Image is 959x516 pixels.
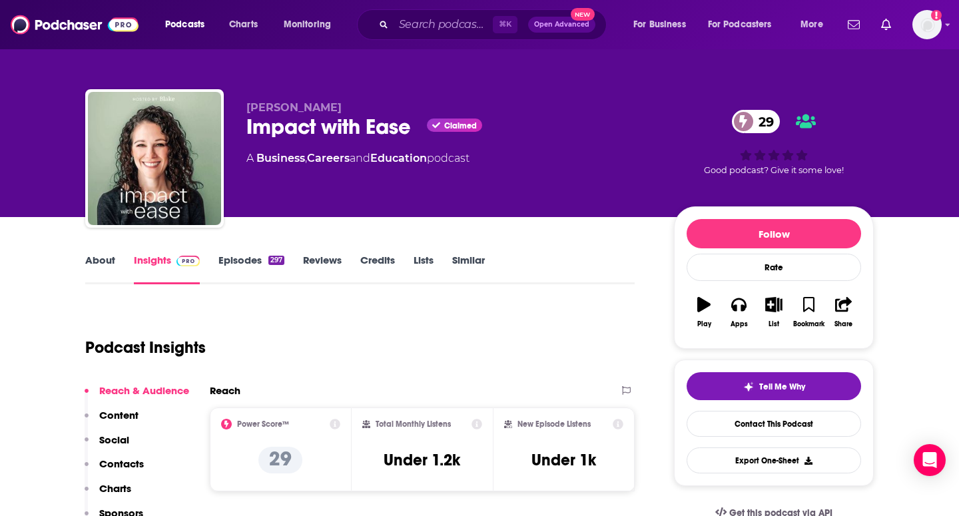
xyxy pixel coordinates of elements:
[246,150,470,166] div: A podcast
[791,14,840,35] button: open menu
[414,254,434,284] a: Lists
[732,110,781,133] a: 29
[256,152,305,164] a: Business
[85,457,144,482] button: Contacts
[350,152,370,164] span: and
[745,110,781,133] span: 29
[218,254,284,284] a: Episodes297
[624,14,703,35] button: open menu
[99,409,139,421] p: Content
[156,14,222,35] button: open menu
[220,14,266,35] a: Charts
[370,9,619,40] div: Search podcasts, credits, & more...
[876,13,896,36] a: Show notifications dropdown
[687,254,861,281] div: Rate
[800,15,823,34] span: More
[229,15,258,34] span: Charts
[531,450,596,470] h3: Under 1k
[99,457,144,470] p: Contacts
[704,165,844,175] span: Good podcast? Give it some love!
[699,14,791,35] button: open menu
[11,12,139,37] img: Podchaser - Follow, Share and Rate Podcasts
[85,482,131,507] button: Charts
[912,10,942,39] img: User Profile
[274,14,348,35] button: open menu
[384,450,460,470] h3: Under 1.2k
[743,382,754,392] img: tell me why sparkle
[134,254,200,284] a: InsightsPodchaser Pro
[237,419,289,429] h2: Power Score™
[708,15,772,34] span: For Podcasters
[303,254,342,284] a: Reviews
[85,433,129,458] button: Social
[697,320,711,328] div: Play
[914,444,946,476] div: Open Intercom Messenger
[99,482,131,495] p: Charts
[721,288,756,336] button: Apps
[307,152,350,164] a: Careers
[258,447,302,473] p: 29
[633,15,686,34] span: For Business
[165,15,204,34] span: Podcasts
[571,8,595,21] span: New
[305,152,307,164] span: ,
[826,288,861,336] button: Share
[687,372,861,400] button: tell me why sparkleTell Me Why
[517,419,591,429] h2: New Episode Listens
[85,384,189,409] button: Reach & Audience
[793,320,824,328] div: Bookmark
[85,338,206,358] h1: Podcast Insights
[268,256,284,265] div: 297
[284,15,331,34] span: Monitoring
[528,17,595,33] button: Open AdvancedNew
[687,411,861,437] a: Contact This Podcast
[534,21,589,28] span: Open Advanced
[452,254,485,284] a: Similar
[444,123,477,129] span: Claimed
[376,419,451,429] h2: Total Monthly Listens
[687,447,861,473] button: Export One-Sheet
[370,152,427,164] a: Education
[912,10,942,39] button: Show profile menu
[394,14,493,35] input: Search podcasts, credits, & more...
[85,254,115,284] a: About
[791,288,826,336] button: Bookmark
[769,320,779,328] div: List
[99,433,129,446] p: Social
[687,219,861,248] button: Follow
[99,384,189,397] p: Reach & Audience
[912,10,942,39] span: Logged in as mtraynor
[210,384,240,397] h2: Reach
[834,320,852,328] div: Share
[360,254,395,284] a: Credits
[176,256,200,266] img: Podchaser Pro
[246,101,342,114] span: [PERSON_NAME]
[687,288,721,336] button: Play
[759,382,805,392] span: Tell Me Why
[88,92,221,225] img: Impact with Ease
[842,13,865,36] a: Show notifications dropdown
[757,288,791,336] button: List
[731,320,748,328] div: Apps
[493,16,517,33] span: ⌘ K
[674,101,874,184] div: 29Good podcast? Give it some love!
[85,409,139,433] button: Content
[931,10,942,21] svg: Add a profile image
